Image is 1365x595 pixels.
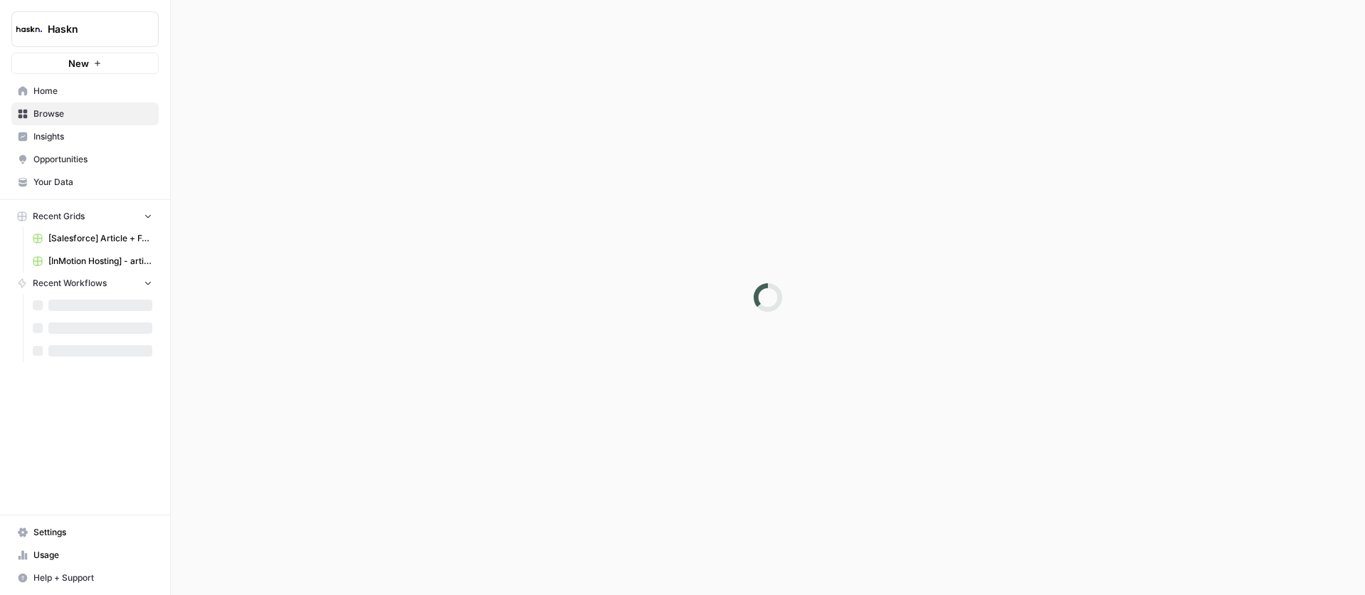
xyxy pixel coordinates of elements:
a: Insights [11,125,159,148]
span: Help + Support [33,572,152,584]
a: Your Data [11,171,159,194]
button: Help + Support [11,567,159,589]
a: Settings [11,521,159,544]
a: Usage [11,544,159,567]
span: Recent Grids [33,210,85,223]
span: [Salesforce] Article + FAQ + Posts RS / Opti [48,232,152,245]
span: Browse [33,107,152,120]
span: Haskn [48,22,134,36]
span: Recent Workflows [33,277,107,290]
button: New [11,53,159,74]
span: Your Data [33,176,152,189]
span: Usage [33,549,152,562]
button: Recent Workflows [11,273,159,294]
button: Recent Grids [11,206,159,227]
span: Insights [33,130,152,143]
span: Settings [33,526,152,539]
a: [InMotion Hosting] - article de blog 2000 mots [26,250,159,273]
a: Opportunities [11,148,159,171]
a: Home [11,80,159,102]
span: New [68,56,89,70]
span: Home [33,85,152,98]
span: Opportunities [33,153,152,166]
img: Haskn Logo [16,16,42,42]
button: Workspace: Haskn [11,11,159,47]
span: [InMotion Hosting] - article de blog 2000 mots [48,255,152,268]
a: [Salesforce] Article + FAQ + Posts RS / Opti [26,227,159,250]
a: Browse [11,102,159,125]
